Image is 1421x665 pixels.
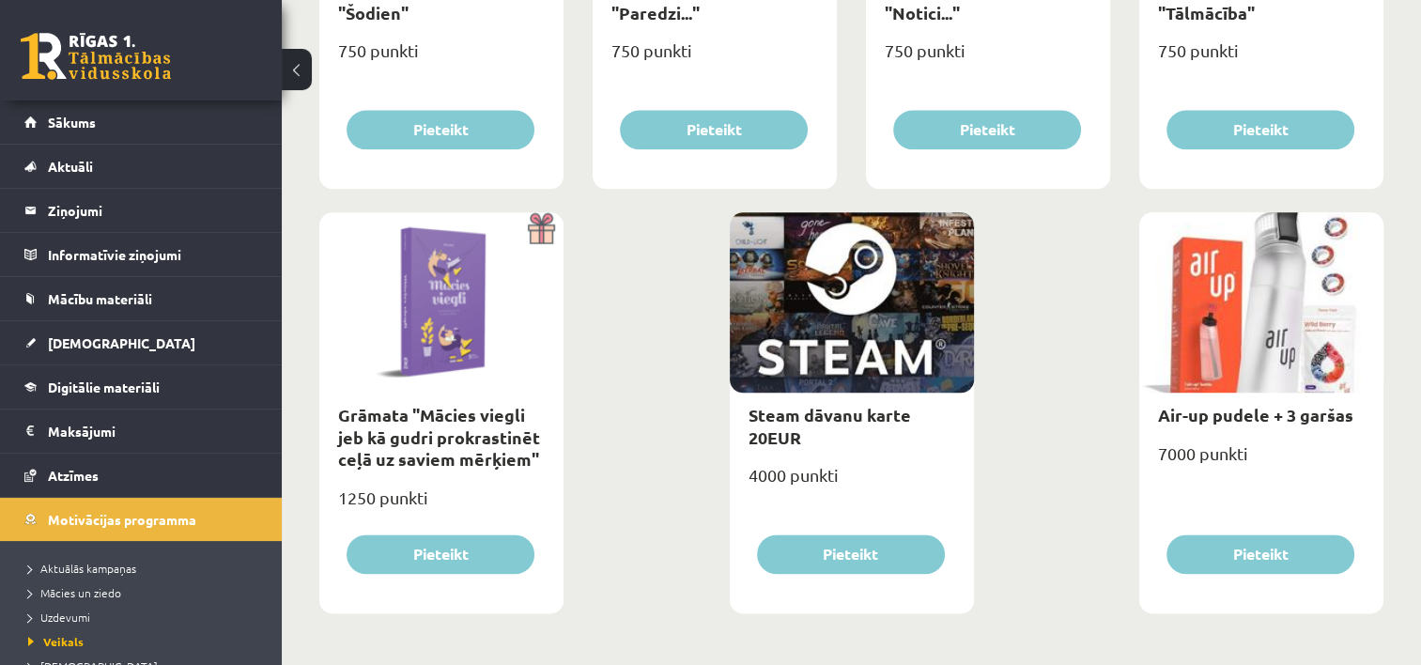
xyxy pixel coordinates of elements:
[48,233,258,276] legend: Informatīvie ziņojumi
[593,35,837,82] div: 750 punkti
[24,365,258,409] a: Digitālie materiāli
[28,633,263,650] a: Veikals
[28,584,263,601] a: Mācies un ziedo
[48,114,96,131] span: Sākums
[620,110,808,149] button: Pieteikt
[24,277,258,320] a: Mācību materiāli
[28,609,263,626] a: Uzdevumi
[24,454,258,497] a: Atzīmes
[24,189,258,232] a: Ziņojumi
[48,410,258,453] legend: Maksājumi
[21,33,171,80] a: Rīgas 1. Tālmācības vidusskola
[521,212,564,244] img: Dāvana ar pārsteigumu
[28,560,263,577] a: Aktuālās kampaņas
[1158,404,1353,425] a: Air-up pudele + 3 garšas
[1166,534,1354,574] button: Pieteikt
[48,379,160,395] span: Digitālie materiāli
[338,404,540,470] a: Grāmata "Mācies viegli jeb kā gudri prokrastinēt ceļā uz saviem mērķiem"
[757,534,945,574] button: Pieteikt
[347,110,534,149] button: Pieteikt
[48,467,99,484] span: Atzīmes
[1166,110,1354,149] button: Pieteikt
[347,534,534,574] button: Pieteikt
[730,459,974,506] div: 4000 punkti
[319,482,564,529] div: 1250 punkti
[48,511,196,528] span: Motivācijas programma
[24,321,258,364] a: [DEMOGRAPHIC_DATA]
[319,35,564,82] div: 750 punkti
[24,410,258,453] a: Maksājumi
[24,233,258,276] a: Informatīvie ziņojumi
[28,610,90,625] span: Uzdevumi
[28,585,121,600] span: Mācies un ziedo
[24,101,258,144] a: Sākums
[866,35,1110,82] div: 750 punkti
[28,634,84,649] span: Veikals
[48,189,258,232] legend: Ziņojumi
[1139,438,1383,485] div: 7000 punkti
[28,561,136,576] span: Aktuālās kampaņas
[48,334,195,351] span: [DEMOGRAPHIC_DATA]
[893,110,1081,149] button: Pieteikt
[749,404,911,447] a: Steam dāvanu karte 20EUR
[24,498,258,541] a: Motivācijas programma
[1139,35,1383,82] div: 750 punkti
[48,290,152,307] span: Mācību materiāli
[48,158,93,175] span: Aktuāli
[24,145,258,188] a: Aktuāli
